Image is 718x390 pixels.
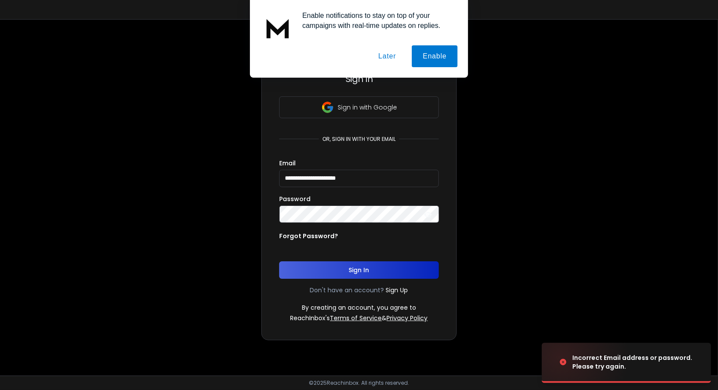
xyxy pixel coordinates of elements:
div: Incorrect Email address or password. Please try again. [572,353,701,371]
button: Sign in with Google [279,96,439,118]
p: or, sign in with your email [319,136,399,143]
button: Sign In [279,261,439,279]
label: Email [279,160,296,166]
img: image [542,339,629,386]
label: Password [279,196,311,202]
button: Enable [412,45,458,67]
a: Privacy Policy [387,314,428,322]
h3: Sign In [279,73,439,85]
p: Sign in with Google [338,103,397,112]
a: Terms of Service [330,314,382,322]
p: Don't have an account? [310,286,384,294]
p: ReachInbox's & [291,314,428,322]
p: Forgot Password? [279,232,338,240]
img: notification icon [260,10,295,45]
p: © 2025 Reachinbox. All rights reserved. [309,380,409,387]
button: Later [367,45,407,67]
p: By creating an account, you agree to [302,303,416,312]
div: Enable notifications to stay on top of your campaigns with real-time updates on replies. [295,10,458,31]
a: Sign Up [386,286,408,294]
